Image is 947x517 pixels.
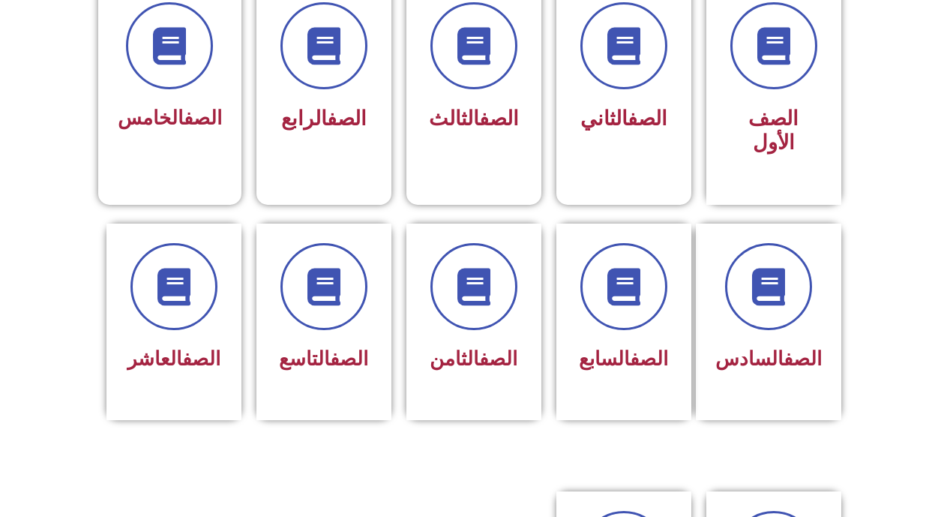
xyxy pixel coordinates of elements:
span: الثامن [430,347,517,370]
span: الثاني [580,107,667,131]
a: الصف [630,347,668,370]
span: الصف الأول [748,107,799,155]
a: الصف [479,107,519,131]
a: الصف [479,347,517,370]
span: العاشر [127,347,220,370]
span: السادس [715,347,822,370]
a: الصف [182,347,220,370]
a: الصف [330,347,368,370]
span: السابع [579,347,668,370]
span: التاسع [279,347,368,370]
a: الصف [628,107,667,131]
span: الخامس [118,107,222,129]
a: الصف [327,107,367,131]
a: الصف [784,347,822,370]
a: الصف [184,107,222,129]
span: الثالث [429,107,519,131]
span: الرابع [281,107,367,131]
